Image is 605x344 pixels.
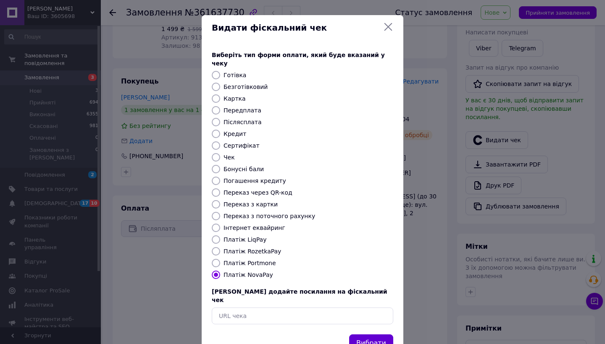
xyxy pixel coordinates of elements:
label: Картка [224,95,246,102]
input: URL чека [212,308,393,324]
label: Інтернет еквайринг [224,224,285,231]
label: Безготівковий [224,83,268,90]
label: Бонусні бали [224,166,264,172]
label: Переказ з картки [224,201,278,208]
span: Видати фіскальний чек [212,22,380,34]
span: Виберіть тип форми оплати, який буде вказаний у чеку [212,52,385,67]
label: Кредит [224,130,246,137]
label: Переказ через QR-код [224,189,292,196]
label: Платіж NovaPay [224,271,273,278]
label: Передплата [224,107,261,114]
label: Післясплата [224,119,262,125]
label: Чек [224,154,235,161]
label: Сертифікат [224,142,260,149]
label: Готівка [224,72,246,78]
label: Платіж Portmone [224,260,276,266]
label: Погашення кредиту [224,177,286,184]
label: Платіж LiqPay [224,236,266,243]
label: Платіж RozetkaPay [224,248,281,255]
span: [PERSON_NAME] додайте посилання на фіскальний чек [212,288,387,303]
label: Переказ з поточного рахунку [224,213,315,219]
